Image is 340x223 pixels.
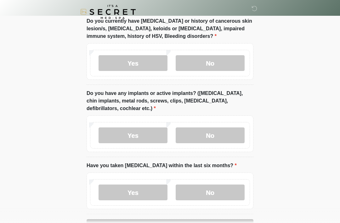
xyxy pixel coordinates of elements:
label: Do you currently have [MEDICAL_DATA] or history of cancerous skin lesion/s, [MEDICAL_DATA], keloi... [87,17,253,40]
label: Do you have any implants or active implants? ([MEDICAL_DATA], chin implants, metal rods, screws, ... [87,90,253,112]
label: No [176,185,245,200]
label: No [176,127,245,143]
label: No [176,55,245,71]
label: Yes [99,127,167,143]
img: It's A Secret Med Spa Logo [80,5,136,19]
label: Have you taken [MEDICAL_DATA] within the last six months? [87,162,237,169]
label: Yes [99,185,167,200]
label: Yes [99,55,167,71]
